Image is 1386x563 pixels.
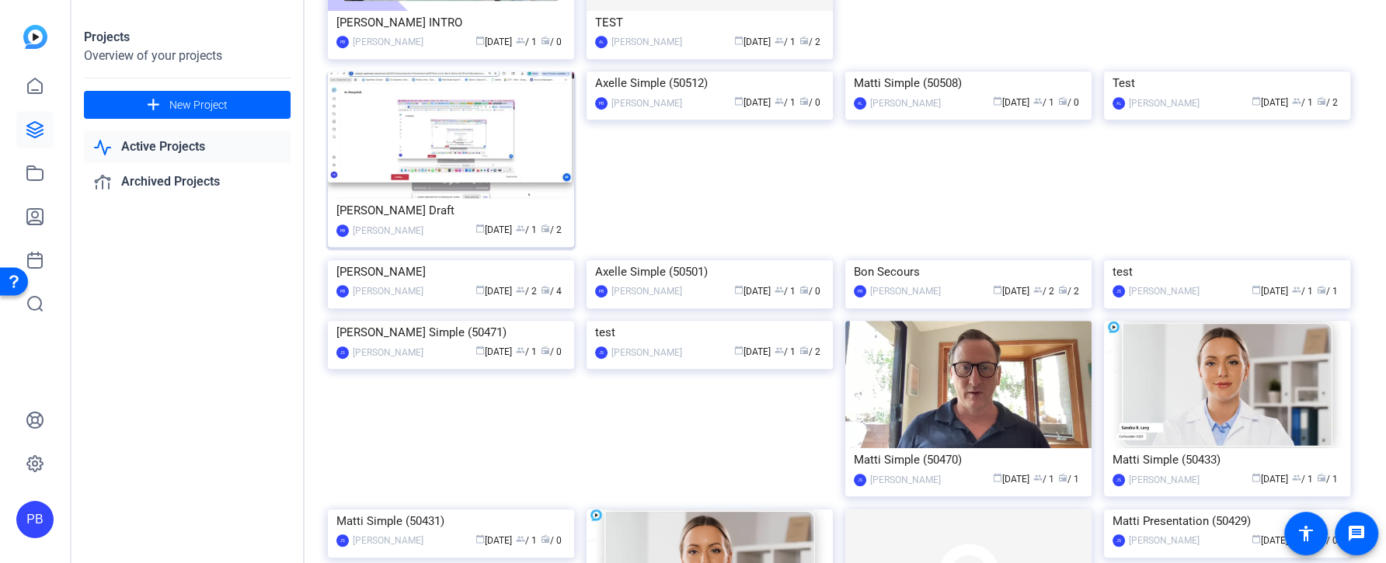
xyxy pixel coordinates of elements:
div: Matti Simple (50508) [854,71,1083,95]
div: Test [1113,71,1342,95]
div: PB [16,501,54,538]
span: group [775,36,784,45]
div: [PERSON_NAME] [870,283,941,299]
span: calendar_today [1252,534,1261,544]
span: [DATE] [1252,474,1288,485]
span: / 1 [1292,474,1313,485]
div: Bon Secours [854,260,1083,283]
span: [DATE] [475,36,512,47]
span: / 1 [775,346,796,357]
span: / 1 [775,286,796,297]
span: / 1 [1033,97,1054,108]
span: group [1033,285,1043,294]
div: Projects [84,28,291,47]
span: / 1 [516,224,537,235]
div: Matti Presentation (50429) [1113,509,1342,533]
span: [DATE] [734,97,771,108]
div: [PERSON_NAME] [353,223,423,238]
span: / 1 [775,97,796,108]
span: radio [799,285,809,294]
div: [PERSON_NAME] [611,345,682,360]
span: / 1 [775,36,796,47]
div: Matti Simple (50433) [1113,448,1342,471]
span: radio [541,534,550,544]
div: PB [595,285,608,297]
span: group [1292,285,1301,294]
span: radio [799,346,809,355]
span: / 2 [1317,97,1338,108]
mat-icon: add [144,96,163,115]
span: calendar_today [1252,96,1261,106]
span: / 0 [541,535,562,546]
span: radio [541,36,550,45]
span: [DATE] [1252,286,1288,297]
div: [PERSON_NAME] Simple (50471) [336,321,566,344]
span: [DATE] [993,286,1029,297]
img: blue-gradient.svg [23,25,47,49]
span: New Project [169,97,228,113]
span: group [516,285,525,294]
span: group [1292,96,1301,106]
span: calendar_today [475,534,485,544]
div: [PERSON_NAME] INTRO [336,11,566,34]
span: / 2 [516,286,537,297]
span: / 1 [516,36,537,47]
div: [PERSON_NAME] [870,472,941,488]
span: / 1 [516,535,537,546]
div: TEST [595,11,824,34]
div: PB [595,97,608,109]
span: radio [1317,473,1326,482]
span: calendar_today [475,36,485,45]
div: [PERSON_NAME] [870,96,941,111]
span: group [516,36,525,45]
div: PB [336,285,349,297]
a: Active Projects [84,131,291,163]
span: radio [1317,285,1326,294]
span: [DATE] [734,36,771,47]
span: group [1292,473,1301,482]
span: [DATE] [993,97,1029,108]
div: [PERSON_NAME] [611,96,682,111]
span: calendar_today [734,96,743,106]
span: [DATE] [475,346,512,357]
span: / 4 [541,286,562,297]
div: [PERSON_NAME] [1129,472,1200,488]
span: / 1 [1292,97,1313,108]
span: group [775,346,784,355]
div: JS [1113,285,1125,297]
span: radio [1058,285,1067,294]
a: Archived Projects [84,166,291,198]
div: AL [595,36,608,48]
div: test [595,321,824,344]
div: [PERSON_NAME] [611,283,682,299]
span: radio [1058,96,1067,106]
span: / 0 [541,36,562,47]
span: group [775,96,784,106]
span: calendar_today [475,224,485,233]
mat-icon: message [1347,524,1366,543]
span: radio [799,96,809,106]
span: calendar_today [1252,473,1261,482]
span: radio [1058,473,1067,482]
span: radio [799,36,809,45]
span: / 1 [1317,286,1338,297]
span: group [516,346,525,355]
span: [DATE] [1252,535,1288,546]
span: / 2 [541,224,562,235]
span: radio [541,346,550,355]
span: / 2 [1033,286,1054,297]
span: [DATE] [475,224,512,235]
span: / 1 [1058,474,1079,485]
div: AL [854,97,866,109]
div: JS [1113,474,1125,486]
span: calendar_today [734,36,743,45]
span: group [516,534,525,544]
span: radio [541,285,550,294]
span: / 1 [516,346,537,357]
span: / 2 [1058,286,1079,297]
span: [DATE] [475,286,512,297]
span: group [1033,96,1043,106]
div: test [1113,260,1342,283]
span: [DATE] [734,286,771,297]
div: PB [854,285,866,297]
